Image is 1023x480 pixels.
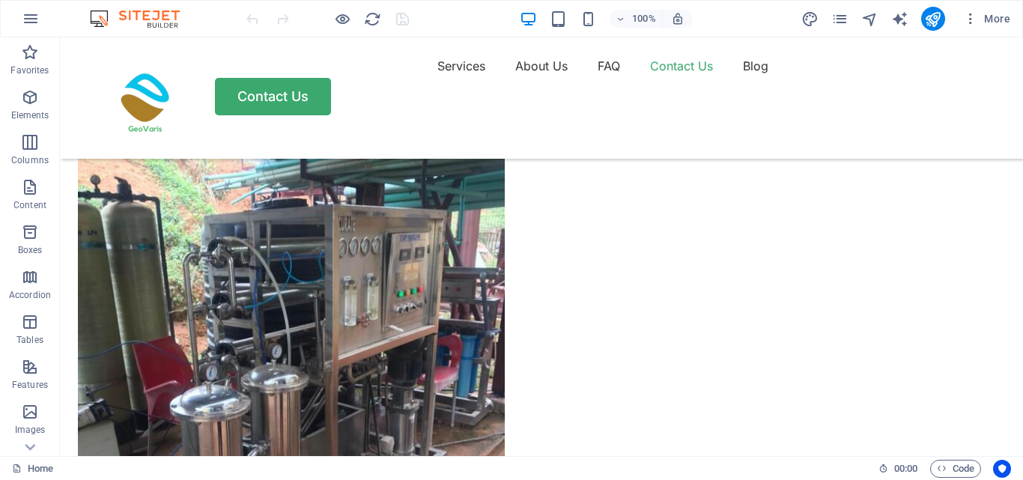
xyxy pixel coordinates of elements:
span: : [905,463,907,474]
a: Click to cancel selection. Double-click to open Pages [12,460,53,478]
iframe: To enrich screen reader interactions, please activate Accessibility in Grammarly extension settings [60,37,1023,456]
p: Accordion [9,289,51,301]
button: More [957,7,1016,31]
p: Features [12,379,48,391]
span: More [963,11,1010,26]
p: Tables [16,334,43,346]
span: 00 00 [894,460,917,478]
button: Code [930,460,981,478]
p: Images [15,424,46,436]
button: Usercentrics [993,460,1011,478]
p: Elements [11,109,49,121]
p: Columns [11,154,49,166]
h6: Session time [878,460,918,478]
p: Content [13,199,46,211]
span: Code [937,460,974,478]
p: Boxes [18,244,43,256]
p: Favorites [10,64,49,76]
